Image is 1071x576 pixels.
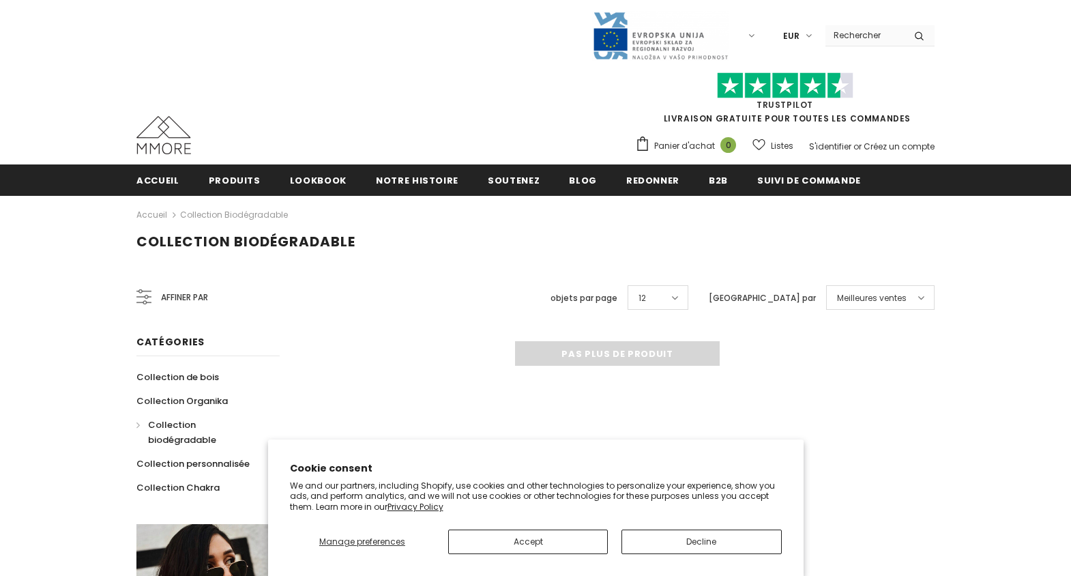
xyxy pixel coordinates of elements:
[626,164,679,195] a: Redonner
[488,174,540,187] span: soutenez
[654,139,715,153] span: Panier d'achat
[136,452,250,476] a: Collection personnalisée
[136,116,191,154] img: Cas MMORE
[289,530,435,554] button: Manage preferences
[864,141,935,152] a: Créez un compte
[290,164,347,195] a: Lookbook
[825,25,904,45] input: Search Site
[809,141,851,152] a: S'identifier
[626,174,679,187] span: Redonner
[136,481,220,494] span: Collection Chakra
[136,207,167,223] a: Accueil
[209,174,261,187] span: Produits
[136,174,179,187] span: Accueil
[635,136,743,156] a: Panier d'achat 0
[709,291,816,305] label: [GEOGRAPHIC_DATA] par
[376,164,458,195] a: Notre histoire
[621,530,781,554] button: Decline
[136,457,250,470] span: Collection personnalisée
[180,209,288,220] a: Collection biodégradable
[148,418,216,446] span: Collection biodégradable
[592,11,729,61] img: Javni Razpis
[136,232,355,251] span: Collection biodégradable
[290,480,782,513] p: We and our partners, including Shopify, use cookies and other technologies to personalize your ex...
[387,501,443,513] a: Privacy Policy
[569,174,597,187] span: Blog
[757,164,861,195] a: Suivi de commande
[319,536,405,547] span: Manage preferences
[569,164,597,195] a: Blog
[709,174,728,187] span: B2B
[720,137,736,153] span: 0
[771,139,793,153] span: Listes
[717,72,853,99] img: Faites confiance aux étoiles pilotes
[837,291,907,305] span: Meilleures ventes
[752,134,793,158] a: Listes
[709,164,728,195] a: B2B
[757,174,861,187] span: Suivi de commande
[853,141,862,152] span: or
[161,290,208,305] span: Affiner par
[639,291,646,305] span: 12
[757,99,813,111] a: TrustPilot
[783,29,799,43] span: EUR
[635,78,935,124] span: LIVRAISON GRATUITE POUR TOUTES LES COMMANDES
[136,476,220,500] a: Collection Chakra
[488,164,540,195] a: soutenez
[136,389,228,413] a: Collection Organika
[136,335,205,349] span: Catégories
[136,394,228,407] span: Collection Organika
[290,461,782,476] h2: Cookie consent
[376,174,458,187] span: Notre histoire
[290,174,347,187] span: Lookbook
[592,29,729,41] a: Javni Razpis
[209,164,261,195] a: Produits
[136,413,265,452] a: Collection biodégradable
[551,291,617,305] label: objets par page
[448,530,608,554] button: Accept
[136,371,219,384] span: Collection de bois
[136,164,179,195] a: Accueil
[136,365,219,389] a: Collection de bois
